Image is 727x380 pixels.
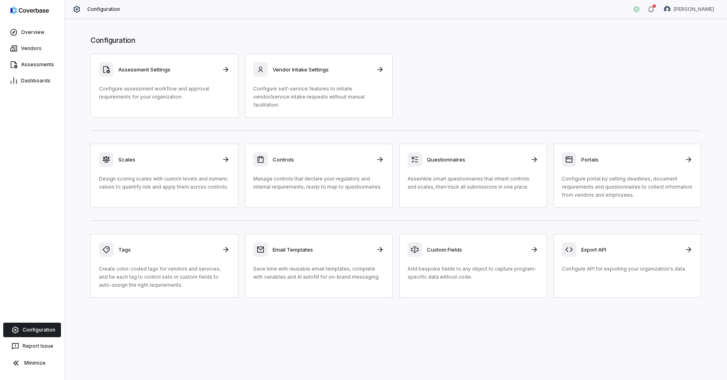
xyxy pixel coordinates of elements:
span: Configuration [23,327,55,333]
p: Assemble smart questionnaires that inherit controls and scales, then track all submissions in one... [408,175,538,191]
a: Vendors [2,41,63,56]
p: Manage controls that declare your regulatory and internal requirements, ready to map to questionn... [253,175,384,191]
a: Assessments [2,57,63,72]
a: Export APIConfigure API for exporting your organization's data. [553,234,701,298]
h3: Custom Fields [427,246,525,253]
p: Save time with reusable email templates, complete with variables and AI autofill for on-brand mes... [253,265,384,281]
button: Report Issue [3,339,61,353]
span: Assessments [21,61,54,68]
h3: Assessment Settings [118,66,217,73]
span: Minimize [24,360,46,366]
a: Assessment SettingsConfigure assessment workflow and approval requirements for your organization. [90,54,238,118]
h3: Controls [273,156,371,163]
button: Christopher Morgan avatar[PERSON_NAME] [659,3,719,15]
a: ControlsManage controls that declare your regulatory and internal requirements, ready to map to q... [245,144,393,208]
a: Configuration [3,323,61,337]
h3: Tags [118,246,217,253]
h1: Configuration [90,35,701,46]
a: Vendor Intake SettingsConfigure self-service features to initiate vendor/service intake requests ... [245,54,393,118]
span: Configuration [87,6,120,13]
a: Dashboards [2,73,63,88]
span: [PERSON_NAME] [674,6,714,13]
p: Configure self-service features to initiate vendor/service intake requests without manual facilit... [253,85,384,109]
h3: Portals [581,156,680,163]
button: Minimize [3,355,61,371]
a: TagsCreate color-coded tags for vendors and services, and tie each tag to control sets or custom ... [90,234,238,298]
h3: Vendor Intake Settings [273,66,371,73]
a: ScalesDesign scoring scales with custom levels and numeric values to quantify risk and apply them... [90,144,238,208]
a: Custom FieldsAdd bespoke fields to any object to capture program-specific data without code. [399,234,547,298]
span: Dashboards [21,78,50,84]
p: Create color-coded tags for vendors and services, and tie each tag to control sets or custom fiel... [99,265,230,289]
h3: Questionnaires [427,156,525,163]
a: QuestionnairesAssemble smart questionnaires that inherit controls and scales, then track all subm... [399,144,547,208]
img: logo-D7KZi-bG.svg [11,6,49,15]
p: Design scoring scales with custom levels and numeric values to quantify risk and apply them acros... [99,175,230,191]
a: Email TemplatesSave time with reusable email templates, complete with variables and AI autofill f... [245,234,393,298]
a: PortalsConfigure portal by setting deadlines, document requirements and questionnaires to collect... [553,144,701,208]
span: Vendors [21,45,42,52]
p: Configure portal by setting deadlines, document requirements and questionnaires to collect inform... [562,175,693,199]
p: Configure API for exporting your organization's data. [562,265,693,273]
span: Overview [21,29,44,36]
a: Overview [2,25,63,40]
h3: Scales [118,156,217,163]
span: Report Issue [23,343,53,349]
p: Configure assessment workflow and approval requirements for your organization. [99,85,230,101]
img: Christopher Morgan avatar [664,6,670,13]
h3: Export API [581,246,680,253]
p: Add bespoke fields to any object to capture program-specific data without code. [408,265,538,281]
h3: Email Templates [273,246,371,253]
